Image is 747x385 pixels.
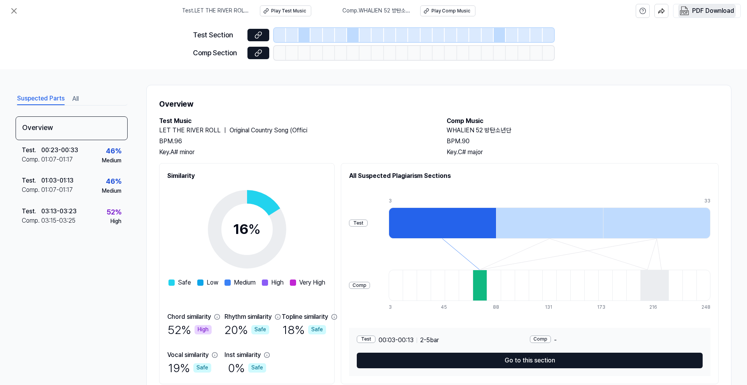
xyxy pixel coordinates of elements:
[182,7,251,15] span: Test . LET THE RIVER ROLL ｜ Original Country Song (Offici
[72,93,79,105] button: All
[41,176,74,185] div: 01:03 - 01:13
[228,360,266,376] div: 0 %
[431,8,470,14] div: Play Comp Music
[251,325,269,334] div: Safe
[168,360,211,376] div: 19 %
[447,137,719,146] div: BPM. 90
[41,146,78,155] div: 00:23 - 00:33
[41,185,73,195] div: 01:07 - 01:17
[658,7,665,14] img: share
[271,8,306,14] div: Play Test Music
[41,216,75,225] div: 03:15 - 03:25
[389,198,496,204] div: 3
[22,207,41,216] div: Test .
[349,220,368,227] div: Test
[530,336,703,345] div: -
[349,171,710,181] h2: All Suspected Plagiarism Sections
[447,126,719,135] h2: WHALIEN 52 방탄소년단
[530,336,551,343] div: Comp
[357,336,375,343] div: Test
[167,171,326,181] h2: Similarity
[420,336,439,345] span: 2 - 5 bar
[680,6,689,16] img: PDF Download
[41,207,77,216] div: 03:13 - 03:23
[233,219,261,240] div: 16
[282,312,328,322] div: Topline similarity
[159,126,431,135] h2: LET THE RIVER ROLL ｜ Original Country Song (Offici
[41,155,73,164] div: 01:07 - 01:17
[420,5,475,16] button: Play Comp Music
[447,116,719,126] h2: Comp Music
[167,312,211,322] div: Chord similarity
[282,322,326,338] div: 18 %
[224,350,261,360] div: Inst similarity
[493,304,507,311] div: 88
[106,176,121,187] div: 46 %
[639,7,646,15] svg: help
[357,353,703,368] button: Go to this section
[193,363,211,373] div: Safe
[224,312,272,322] div: Rhythm similarity
[159,148,431,157] div: Key. A# minor
[649,304,663,311] div: 216
[159,137,431,146] div: BPM. 96
[106,146,121,157] div: 46 %
[299,278,325,287] span: Very High
[271,278,284,287] span: High
[193,30,243,41] div: Test Section
[342,7,411,15] span: Comp . WHALIEN 52 방탄소년단
[704,198,710,204] div: 33
[107,207,121,218] div: 52 %
[447,148,719,157] div: Key. C# major
[178,278,191,287] span: Safe
[102,187,121,195] div: Medium
[193,47,243,59] div: Comp Section
[22,176,41,185] div: Test .
[22,155,41,164] div: Comp .
[678,4,736,18] button: PDF Download
[22,216,41,225] div: Comp .
[379,336,414,345] span: 00:03 - 00:13
[389,304,403,311] div: 3
[224,322,269,338] div: 20 %
[22,146,41,155] div: Test .
[102,157,121,165] div: Medium
[260,5,311,16] button: Play Test Music
[349,282,370,289] div: Comp
[168,322,212,338] div: 52 %
[159,116,431,126] h2: Test Music
[159,98,719,110] h1: Overview
[636,4,650,18] button: help
[22,185,41,195] div: Comp .
[701,304,710,311] div: 248
[195,325,212,334] div: High
[248,221,261,237] span: %
[441,304,455,311] div: 45
[692,6,734,16] div: PDF Download
[308,325,326,334] div: Safe
[110,218,121,225] div: High
[545,304,559,311] div: 131
[207,278,218,287] span: Low
[597,304,611,311] div: 173
[234,278,256,287] span: Medium
[16,116,128,140] div: Overview
[167,350,209,360] div: Vocal similarity
[17,93,65,105] button: Suspected Parts
[248,363,266,373] div: Safe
